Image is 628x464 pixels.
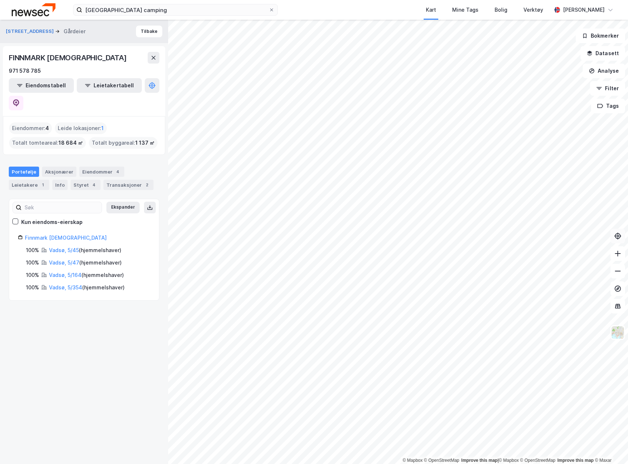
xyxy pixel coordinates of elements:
div: 4 [114,168,121,175]
div: Aksjonærer [42,167,76,177]
button: Analyse [583,64,625,78]
button: Tilbake [136,26,162,37]
div: Eiendommer : [9,122,52,134]
div: Leide lokasjoner : [55,122,107,134]
a: Mapbox [499,458,519,463]
a: Mapbox [402,458,423,463]
span: 4 [45,124,49,133]
div: [PERSON_NAME] [563,5,605,14]
a: Improve this map [461,458,498,463]
div: Kun eiendoms-eierskap [21,218,83,227]
img: Z [611,326,625,339]
input: Søk [22,202,102,213]
div: Bolig [495,5,507,14]
button: Datasett [580,46,625,61]
div: Styret [71,180,101,190]
button: Leietakertabell [77,78,142,93]
div: 100% [26,271,39,279]
div: ( hjemmelshaver ) [49,258,122,267]
div: Totalt tomteareal : [9,137,86,149]
a: Vadsø, 5/354 [49,284,82,290]
div: FINNMARK [DEMOGRAPHIC_DATA] [9,52,128,64]
div: 100% [26,283,39,292]
div: Portefølje [9,167,39,177]
div: Transaksjoner [103,180,154,190]
div: ( hjemmelshaver ) [49,246,121,255]
a: Finnmark [DEMOGRAPHIC_DATA] [25,235,107,241]
button: [STREET_ADDRESS] [6,28,55,35]
div: Kart [426,5,436,14]
span: 18 684 ㎡ [58,138,83,147]
div: Info [52,180,68,190]
a: OpenStreetMap [520,458,556,463]
div: 1 [39,181,46,189]
a: OpenStreetMap [424,458,459,463]
div: Leietakere [9,180,49,190]
div: Verktøy [523,5,543,14]
div: 971 578 785 [9,66,41,75]
div: 4 [90,181,98,189]
img: newsec-logo.f6e21ccffca1b3a03d2d.png [12,3,56,16]
div: ( hjemmelshaver ) [49,283,125,292]
div: 2 [143,181,151,189]
div: 100% [26,246,39,255]
div: ( hjemmelshaver ) [49,271,124,279]
div: Eiendommer [79,167,124,177]
button: Bokmerker [576,28,625,43]
a: Vadsø, 5/45 [49,247,79,253]
div: Gårdeier [64,27,86,36]
a: Vadsø, 5/164 [49,272,82,278]
span: 1 [101,124,104,133]
button: Ekspander [106,202,140,213]
div: Mine Tags [452,5,478,14]
input: Søk på adresse, matrikkel, gårdeiere, leietakere eller personer [82,4,269,15]
div: 100% [26,258,39,267]
a: Improve this map [557,458,594,463]
span: 1 137 ㎡ [135,138,155,147]
div: | [402,457,612,464]
div: Totalt byggareal : [89,137,158,149]
iframe: Chat Widget [591,429,628,464]
button: Filter [590,81,625,96]
button: Tags [591,99,625,113]
a: Vadsø, 5/47 [49,259,79,266]
button: Eiendomstabell [9,78,74,93]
